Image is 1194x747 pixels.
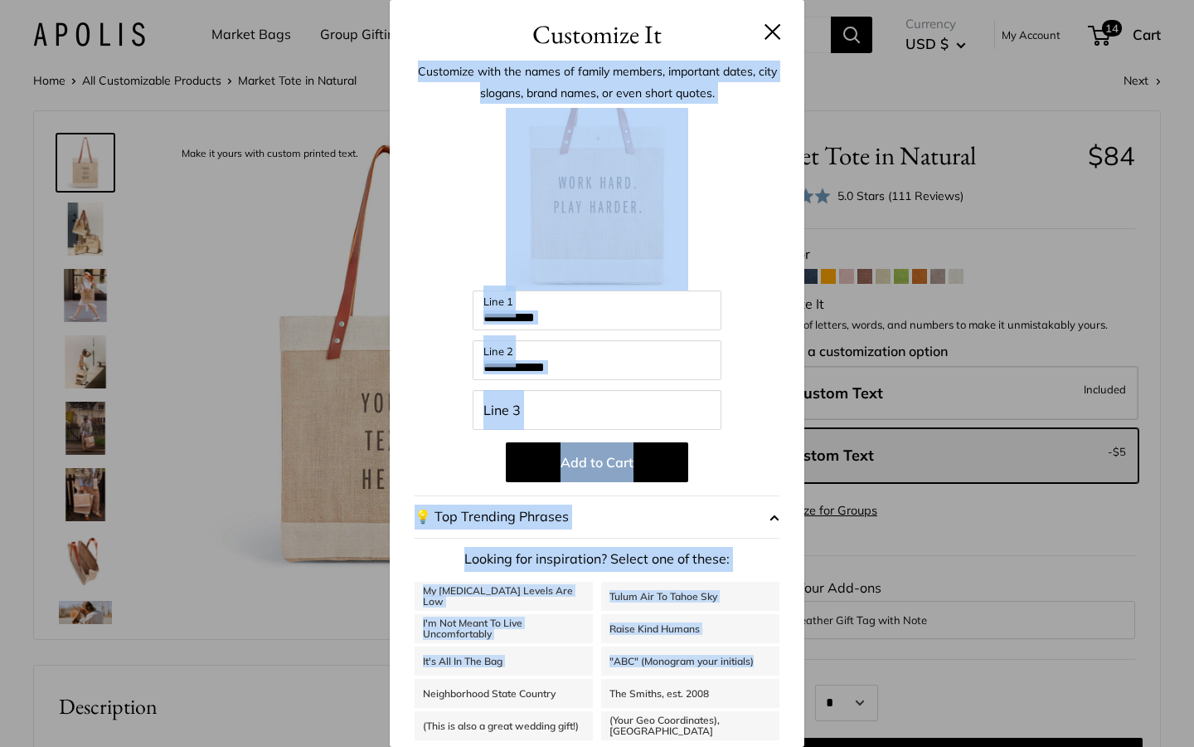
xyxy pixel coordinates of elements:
button: Add to Cart [506,442,688,482]
a: (Your Geo Coordinates), [GEOGRAPHIC_DATA] [601,711,779,740]
a: Raise Kind Humans [601,614,779,643]
a: "ABC" (Monogram your initials) [601,647,779,676]
a: The Smiths, est. 2008 [601,679,779,708]
a: (This is also a great wedding gift!) [415,711,593,740]
button: 💡 Top Trending Phrases [415,496,779,539]
p: Customize with the names of family members, important dates, city slogans, brand names, or even s... [415,61,779,104]
img: customizer-prod [506,108,688,290]
a: Tulum Air To Tahoe Sky [601,582,779,611]
a: It's All In The Bag [415,647,593,676]
a: I'm Not Meant To Live Uncomfortably [415,614,593,643]
a: Neighborhood State Country [415,679,593,708]
a: My [MEDICAL_DATA] Levels Are Low [415,582,593,611]
h3: Customize It [415,15,779,54]
p: Looking for inspiration? Select one of these: [415,547,779,572]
